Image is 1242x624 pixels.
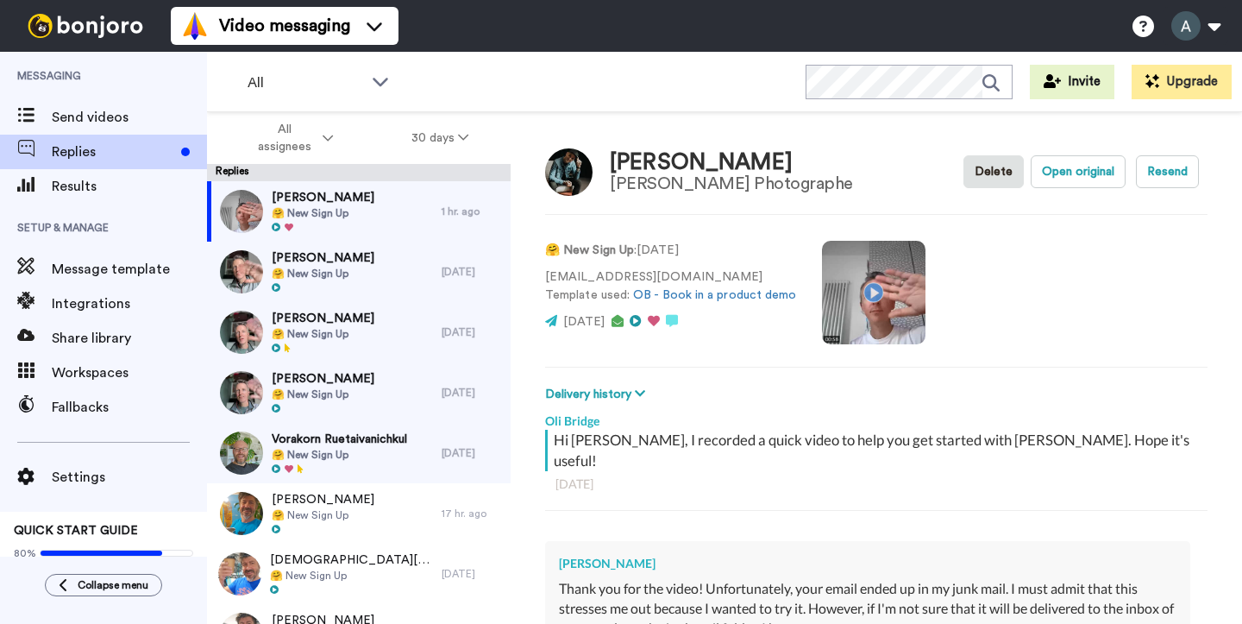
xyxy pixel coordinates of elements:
[52,362,207,383] span: Workspaces
[545,244,634,256] strong: 🤗 New Sign Up
[545,385,650,404] button: Delivery history
[272,388,374,401] span: 🤗 New Sign Up
[181,12,209,40] img: vm-color.svg
[218,552,261,596] img: a8ba201b-a591-4077-b867-a3f26e438069-thumb.jpg
[207,242,511,302] a: [PERSON_NAME]🤗 New Sign Up[DATE]
[442,386,502,400] div: [DATE]
[373,123,508,154] button: 30 days
[442,205,502,218] div: 1 hr. ago
[545,268,796,305] p: [EMAIL_ADDRESS][DOMAIN_NAME] Template used:
[220,432,263,475] img: f33cda64-340f-4753-b3ac-5768991b72f7-thumb.jpg
[272,448,407,462] span: 🤗 New Sign Up
[52,328,207,349] span: Share library
[610,174,853,193] div: [PERSON_NAME] Photographe
[220,190,263,233] img: 6a42e8aa-c9a8-4302-90c1-d0547754cef2-thumb.jpg
[272,370,374,388] span: [PERSON_NAME]
[207,483,511,544] a: [PERSON_NAME]🤗 New Sign Up17 hr. ago
[52,293,207,314] span: Integrations
[442,567,502,581] div: [DATE]
[563,316,605,328] span: [DATE]
[963,155,1024,188] button: Delete
[52,467,207,488] span: Settings
[207,423,511,483] a: Vorakorn Ruetaivanichkul🤗 New Sign Up[DATE]
[554,430,1203,471] div: Hi [PERSON_NAME], I recorded a quick video to help you get started with [PERSON_NAME]. Hope it's ...
[78,578,148,592] span: Collapse menu
[52,142,174,162] span: Replies
[545,148,593,196] img: Image of Jeff Gagnon
[1136,155,1199,188] button: Resend
[633,289,796,301] a: OB - Book in a product demo
[52,107,207,128] span: Send videos
[207,302,511,362] a: [PERSON_NAME]🤗 New Sign Up[DATE]
[207,362,511,423] a: [PERSON_NAME]🤗 New Sign Up[DATE]
[220,371,263,414] img: f10ed394-d962-4f26-9dbc-02d848830d77-thumb.jpg
[249,121,319,155] span: All assignees
[52,259,207,280] span: Message template
[220,311,263,354] img: 587bb185-235c-4b5b-8672-f5e82b8e3d41-thumb.jpg
[272,508,374,522] span: 🤗 New Sign Up
[272,206,374,220] span: 🤗 New Sign Up
[1030,65,1114,99] button: Invite
[272,310,374,327] span: [PERSON_NAME]
[442,265,502,279] div: [DATE]
[52,176,207,197] span: Results
[555,476,1197,493] div: [DATE]
[270,569,433,583] span: 🤗 New Sign Up
[610,150,853,175] div: [PERSON_NAME]
[272,327,374,341] span: 🤗 New Sign Up
[272,431,407,448] span: Vorakorn Ruetaivanichkul
[442,446,502,460] div: [DATE]
[545,404,1207,430] div: Oli Bridge
[1031,155,1126,188] button: Open original
[207,544,511,604] a: [DEMOGRAPHIC_DATA][PERSON_NAME]🤗 New Sign Up[DATE]
[220,492,263,535] img: dbe9cd5f-600b-4a5f-b476-a11dd53300d3-thumb.jpg
[21,14,150,38] img: bj-logo-header-white.svg
[1132,65,1232,99] button: Upgrade
[248,72,363,93] span: All
[442,325,502,339] div: [DATE]
[14,525,138,537] span: QUICK START GUIDE
[270,552,433,569] span: [DEMOGRAPHIC_DATA][PERSON_NAME]
[272,491,374,508] span: [PERSON_NAME]
[45,574,162,596] button: Collapse menu
[559,555,1176,572] div: [PERSON_NAME]
[442,507,502,520] div: 17 hr. ago
[14,546,36,560] span: 80%
[220,250,263,293] img: 605b730f-86d2-4b1c-ad08-0fdc43cc8c10-thumb.jpg
[207,164,511,181] div: Replies
[272,267,374,280] span: 🤗 New Sign Up
[272,249,374,267] span: [PERSON_NAME]
[545,242,796,260] p: : [DATE]
[52,397,207,418] span: Fallbacks
[272,189,374,206] span: [PERSON_NAME]
[207,181,511,242] a: [PERSON_NAME]🤗 New Sign Up1 hr. ago
[210,114,373,162] button: All assignees
[219,14,350,38] span: Video messaging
